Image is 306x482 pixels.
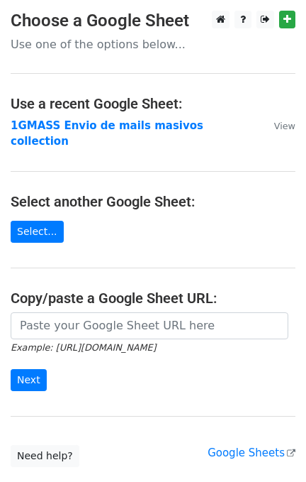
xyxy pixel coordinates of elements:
input: Next [11,369,47,391]
iframe: Chat Widget [235,414,306,482]
a: View [260,119,295,132]
a: Need help? [11,445,79,467]
p: Use one of the options below... [11,37,295,52]
small: Example: [URL][DOMAIN_NAME] [11,342,156,353]
h3: Choose a Google Sheet [11,11,295,31]
input: Paste your Google Sheet URL here [11,312,288,339]
h4: Select another Google Sheet: [11,193,295,210]
a: Select... [11,221,64,243]
small: View [274,121,295,131]
a: 1GMASS Envio de mails masivos collection [11,119,203,148]
h4: Use a recent Google Sheet: [11,95,295,112]
h4: Copy/paste a Google Sheet URL: [11,290,295,307]
a: Google Sheets [208,447,295,459]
